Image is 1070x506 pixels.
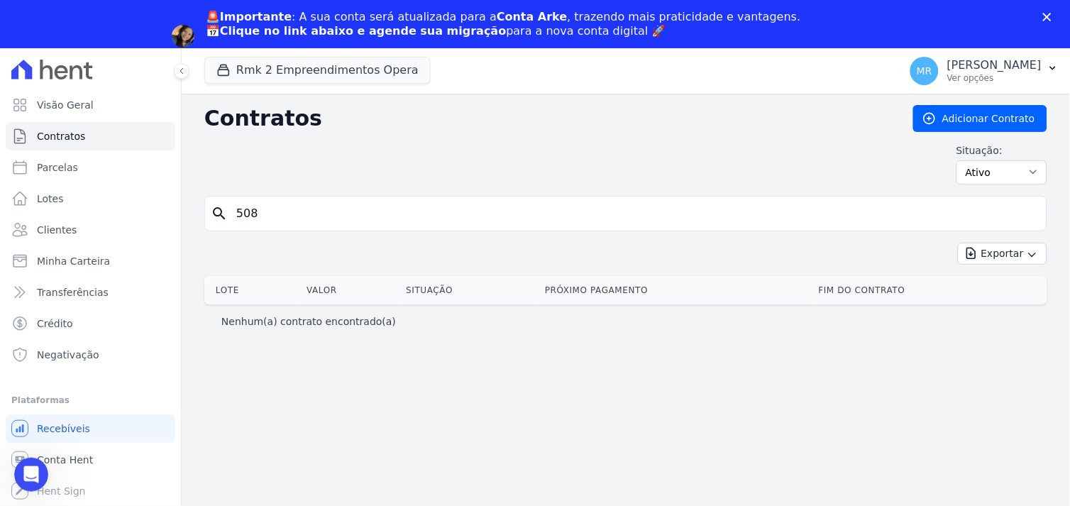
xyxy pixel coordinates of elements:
[37,453,93,467] span: Conta Hent
[6,122,175,150] a: Contratos
[206,10,292,23] b: 🚨Importante
[6,185,175,213] a: Lotes
[6,278,175,307] a: Transferências
[37,129,85,143] span: Contratos
[37,160,78,175] span: Parcelas
[206,47,323,62] a: Agendar migração
[220,24,507,38] b: Clique no link abaixo e agende sua migração
[1043,13,1057,21] div: Fechar
[917,66,932,76] span: MR
[400,276,539,304] th: Situação
[6,216,175,244] a: Clientes
[6,309,175,338] a: Crédito
[947,72,1042,84] p: Ver opções
[37,285,109,299] span: Transferências
[497,10,567,23] b: Conta Arke
[913,105,1047,132] a: Adicionar Contrato
[6,446,175,474] a: Conta Hent
[301,276,400,304] th: Valor
[11,392,170,409] div: Plataformas
[6,341,175,369] a: Negativação
[37,98,94,112] span: Visão Geral
[958,243,1047,265] button: Exportar
[899,51,1070,91] button: MR [PERSON_NAME] Ver opções
[956,143,1047,158] label: Situação:
[6,247,175,275] a: Minha Carteira
[37,192,64,206] span: Lotes
[37,348,99,362] span: Negativação
[37,422,90,436] span: Recebíveis
[37,223,77,237] span: Clientes
[37,317,73,331] span: Crédito
[204,57,431,84] button: Rmk 2 Empreendimentos Opera
[206,10,801,38] div: : A sua conta será atualizada para a , trazendo mais praticidade e vantagens. 📅 para a nova conta...
[228,199,1041,228] input: Buscar por nome do lote
[204,106,890,131] h2: Contratos
[221,314,396,329] p: Nenhum(a) contrato encontrado(a)
[204,276,301,304] th: Lote
[813,276,1047,304] th: Fim do Contrato
[6,414,175,443] a: Recebíveis
[947,58,1042,72] p: [PERSON_NAME]
[211,205,228,222] i: search
[14,458,48,492] iframe: Intercom live chat
[539,276,813,304] th: Próximo Pagamento
[37,254,110,268] span: Minha Carteira
[6,153,175,182] a: Parcelas
[172,25,194,48] img: Profile image for Adriane
[6,91,175,119] a: Visão Geral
